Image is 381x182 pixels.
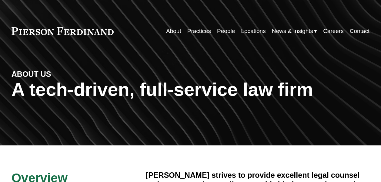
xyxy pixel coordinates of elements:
[12,79,370,100] h1: A tech-driven, full-service law firm
[272,26,313,36] span: News & Insights
[350,25,369,37] a: Contact
[217,25,235,37] a: People
[272,25,317,37] a: folder dropdown
[187,25,211,37] a: Practices
[166,25,181,37] a: About
[323,25,344,37] a: Careers
[241,25,266,37] a: Locations
[12,70,51,78] strong: ABOUT US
